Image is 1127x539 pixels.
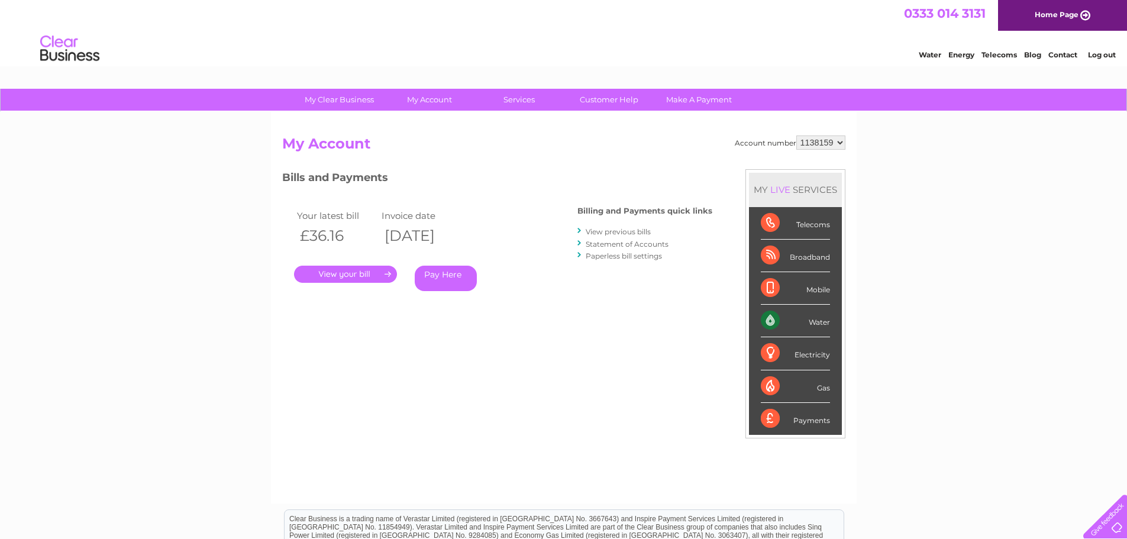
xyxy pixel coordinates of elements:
[285,7,844,57] div: Clear Business is a trading name of Verastar Limited (registered in [GEOGRAPHIC_DATA] No. 3667643...
[948,50,974,59] a: Energy
[577,206,712,215] h4: Billing and Payments quick links
[282,135,845,158] h2: My Account
[1024,50,1041,59] a: Blog
[761,207,830,240] div: Telecoms
[1088,50,1116,59] a: Log out
[761,305,830,337] div: Water
[735,135,845,150] div: Account number
[650,89,748,111] a: Make A Payment
[470,89,568,111] a: Services
[415,266,477,291] a: Pay Here
[586,227,651,236] a: View previous bills
[761,272,830,305] div: Mobile
[294,208,379,224] td: Your latest bill
[290,89,388,111] a: My Clear Business
[586,251,662,260] a: Paperless bill settings
[379,208,464,224] td: Invoice date
[560,89,658,111] a: Customer Help
[761,403,830,435] div: Payments
[904,6,986,21] a: 0333 014 3131
[761,370,830,403] div: Gas
[768,184,793,195] div: LIVE
[40,31,100,67] img: logo.png
[761,240,830,272] div: Broadband
[919,50,941,59] a: Water
[586,240,669,248] a: Statement of Accounts
[761,337,830,370] div: Electricity
[379,224,464,248] th: [DATE]
[294,266,397,283] a: .
[282,169,712,190] h3: Bills and Payments
[981,50,1017,59] a: Telecoms
[749,173,842,206] div: MY SERVICES
[1048,50,1077,59] a: Contact
[380,89,478,111] a: My Account
[294,224,379,248] th: £36.16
